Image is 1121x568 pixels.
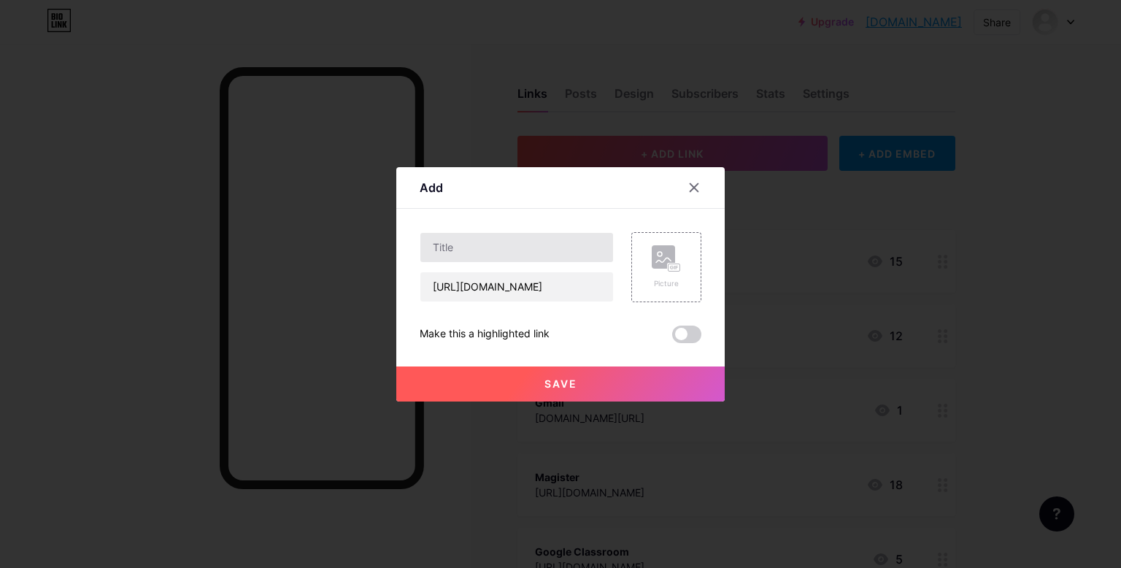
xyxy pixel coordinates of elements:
input: Title [420,233,613,262]
span: Save [544,377,577,390]
div: Make this a highlighted link [420,326,550,343]
input: URL [420,272,613,302]
button: Save [396,366,725,402]
div: Add [420,179,443,196]
div: Picture [652,278,681,289]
